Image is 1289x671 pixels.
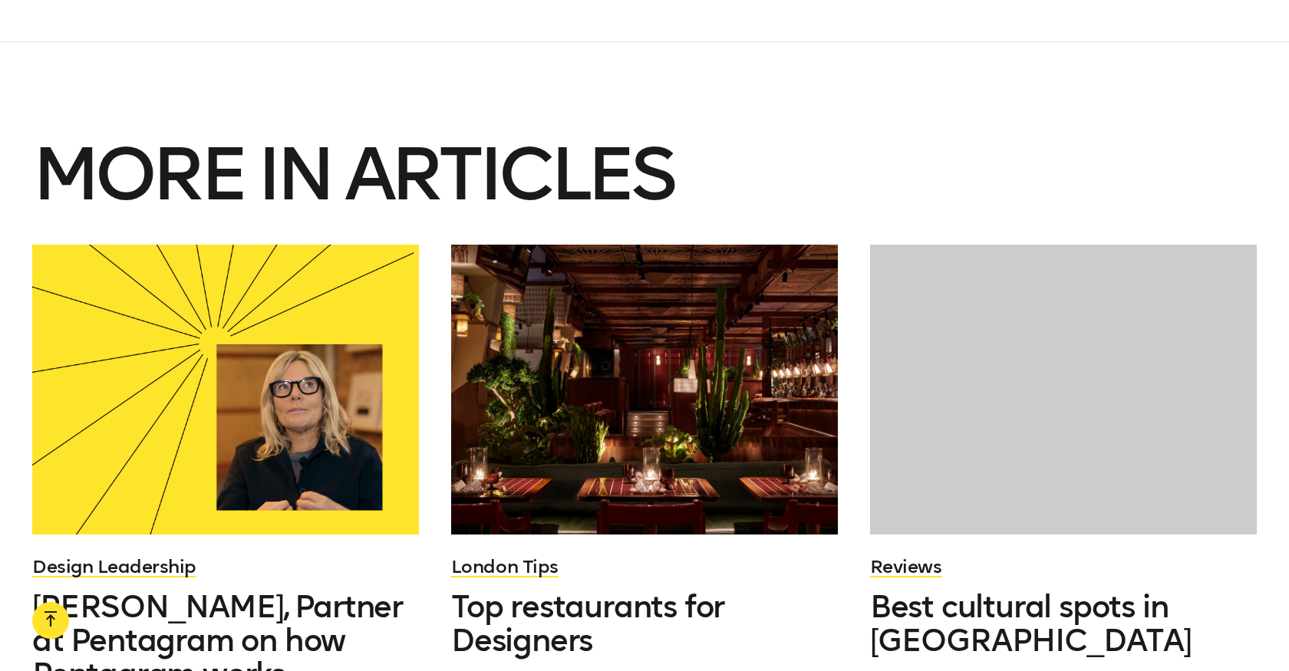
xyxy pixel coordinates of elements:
[451,590,838,657] a: Top restaurants for Designers
[451,588,724,659] span: Top restaurants for Designers
[451,555,559,577] a: London Tips
[870,588,1192,659] span: Best cultural spots in [GEOGRAPHIC_DATA]
[32,555,196,577] a: Design Leadership
[870,590,1257,657] a: Best cultural spots in [GEOGRAPHIC_DATA]
[870,555,942,577] a: Reviews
